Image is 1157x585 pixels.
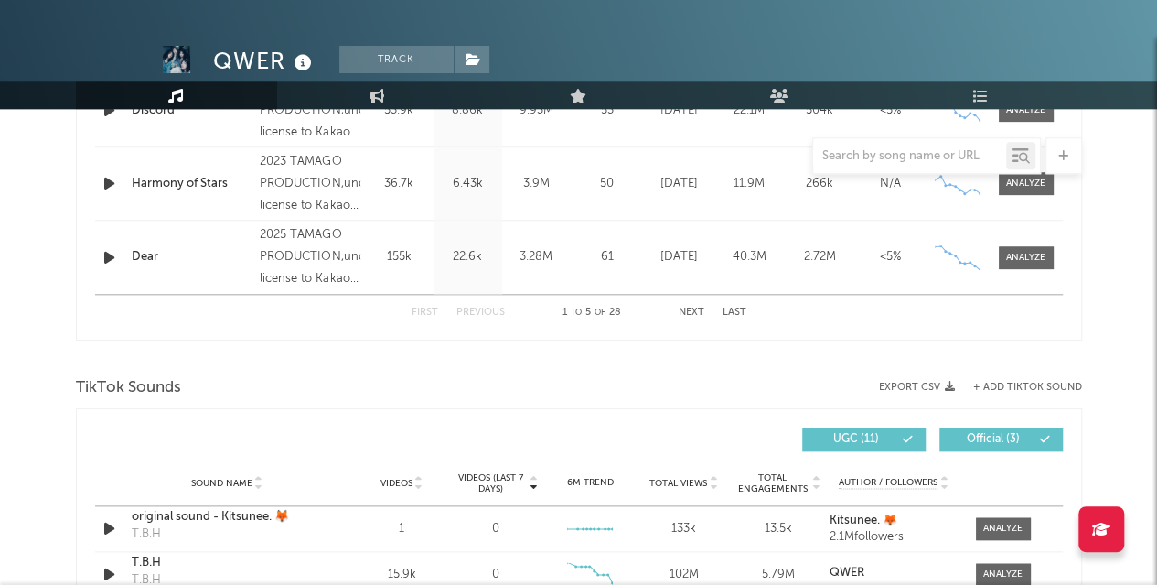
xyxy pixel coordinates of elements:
button: Official(3) [939,428,1063,451]
button: Track [339,46,454,73]
div: 9.93M [507,102,566,120]
div: 133k [641,520,726,538]
a: Dear [132,248,252,266]
div: 0 [492,520,499,538]
span: Sound Name [191,478,252,489]
div: 102M [641,566,726,584]
div: [DATE] [648,248,710,266]
span: TikTok Sounds [76,377,181,399]
div: 2.72M [789,248,851,266]
a: Harmony of Stars [132,175,252,193]
a: QWER [830,567,957,580]
div: 11.9M [719,175,780,193]
span: Videos (last 7 days) [453,472,527,494]
div: [DATE] [648,175,710,193]
div: 8.86k [438,102,498,120]
button: UGC(11) [802,428,926,451]
button: First [412,308,438,318]
span: Videos [380,478,412,489]
span: Total Engagements [735,472,809,494]
a: T.B.H [132,554,323,572]
a: Kitsunee. 🦊 [830,515,957,527]
div: 504k [789,102,851,120]
input: Search by song name or URL [813,149,1006,164]
strong: Kitsunee. 🦊 [830,515,897,526]
div: 40.3M [719,248,780,266]
strong: QWER [830,567,864,579]
div: 2.1M followers [830,531,957,544]
span: UGC ( 11 ) [814,434,898,445]
div: 3.28M [507,248,566,266]
div: T.B.H [132,525,161,544]
div: <5% [860,102,921,120]
div: 266k [789,175,851,193]
div: QWER [213,46,316,76]
div: 2023 TAMAGO PRODUCTION,under license to Kakao Entertainment [260,151,359,217]
button: Previous [456,308,505,318]
div: [DATE] [648,102,710,120]
div: 2023 TAMAGO PRODUCTION,under license to Kakao Entertainment [260,78,359,144]
a: Discord [132,102,252,120]
div: 0 [492,566,499,584]
span: to [571,309,582,317]
div: 53 [575,102,639,120]
div: 36.7k [370,175,429,193]
span: Total Views [649,478,707,489]
button: Export CSV [879,382,955,393]
div: 53.9k [370,102,429,120]
div: 6.43k [438,175,498,193]
a: original sound - Kitsunee. 🦊 [132,508,323,526]
div: 155k [370,248,429,266]
div: 3.9M [507,175,566,193]
button: Last [723,308,746,318]
span: Official ( 3 ) [951,434,1035,445]
div: 1 5 28 [541,302,642,324]
div: 22.1M [719,102,780,120]
div: <5% [860,248,921,266]
div: 50 [575,175,639,193]
div: N/A [860,175,921,193]
div: 1 [359,520,445,538]
div: 22.6k [438,248,498,266]
div: 13.5k [735,520,820,538]
button: Next [679,308,704,318]
div: 5.79M [735,566,820,584]
button: + Add TikTok Sound [973,383,1082,393]
div: 6M Trend [547,476,632,490]
button: + Add TikTok Sound [955,383,1082,393]
span: of [595,309,605,317]
div: 2025 TAMAGO PRODUCTION,under license to Kakao Entertainment [260,224,359,290]
span: Author / Followers [839,477,937,489]
div: 15.9k [359,566,445,584]
div: 61 [575,248,639,266]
